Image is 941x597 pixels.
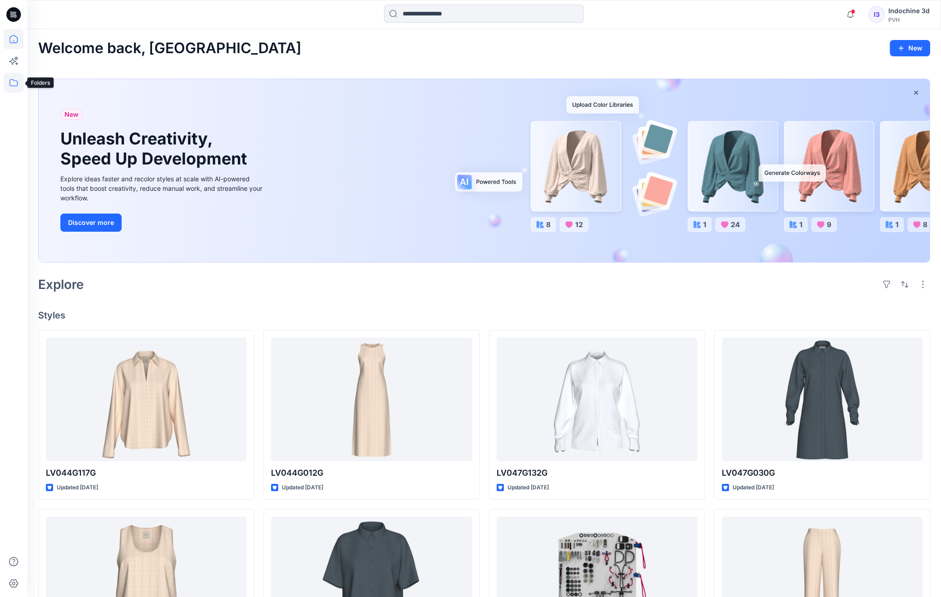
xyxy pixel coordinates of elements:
[282,483,323,493] p: Updated [DATE]
[722,338,922,461] a: LV047G030G
[60,129,251,168] h1: Unleash Creativity, Speed Up Development
[38,310,930,321] h4: Styles
[46,338,246,461] a: LV044G117G
[497,338,697,461] a: LV047G132G
[64,109,79,120] span: New
[868,6,885,23] div: I3
[38,277,84,292] h2: Explore
[60,174,265,203] div: Explore ideas faster and recolor styles at scale with AI-powered tools that boost creativity, red...
[497,467,697,479] p: LV047G132G
[888,16,930,23] div: PVH
[57,483,98,493] p: Updated [DATE]
[507,483,549,493] p: Updated [DATE]
[60,214,265,232] a: Discover more
[733,483,774,493] p: Updated [DATE]
[890,40,930,56] button: New
[271,338,472,461] a: LV044G012G
[888,5,930,16] div: Indochine 3d
[60,214,122,232] button: Discover more
[46,467,246,479] p: LV044G117G
[722,467,922,479] p: LV047G030G
[38,40,301,57] h2: Welcome back, [GEOGRAPHIC_DATA]
[271,467,472,479] p: LV044G012G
